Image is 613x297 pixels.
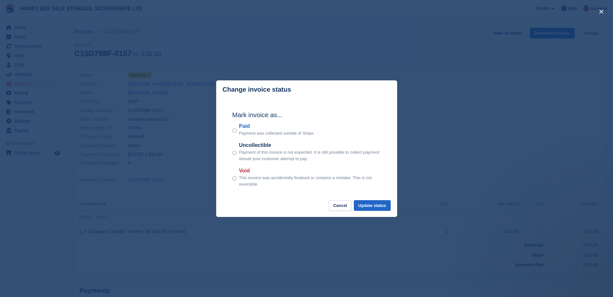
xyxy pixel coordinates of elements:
p: Payment of this invoice is not expected. It is still possible to collect payment should your cust... [239,149,381,162]
label: Void [239,167,381,175]
button: Update status [354,200,391,211]
label: Paid [239,122,315,130]
p: This invoice was accidentally finalised or contains a mistake. This is not reversible. [239,175,381,187]
button: Cancel [329,200,352,211]
p: Change invoice status [223,86,291,93]
h2: Mark invoice as... [232,110,381,120]
label: Uncollectible [239,141,381,149]
p: Payment was collected outside of Stripe. [239,130,315,137]
button: close [596,6,607,17]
